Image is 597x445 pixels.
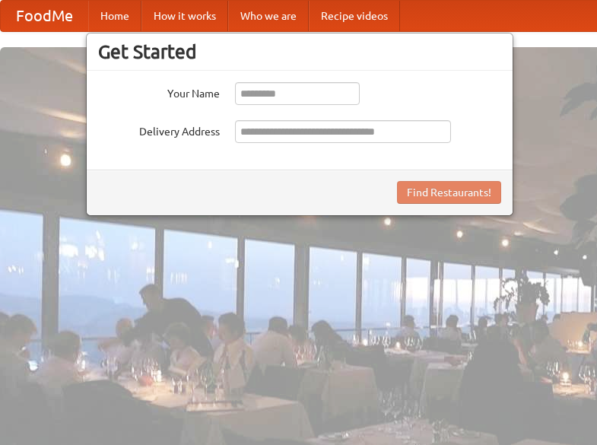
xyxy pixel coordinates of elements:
[98,82,220,101] label: Your Name
[309,1,400,31] a: Recipe videos
[397,181,501,204] button: Find Restaurants!
[98,120,220,139] label: Delivery Address
[88,1,141,31] a: Home
[98,40,501,63] h3: Get Started
[141,1,228,31] a: How it works
[228,1,309,31] a: Who we are
[1,1,88,31] a: FoodMe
